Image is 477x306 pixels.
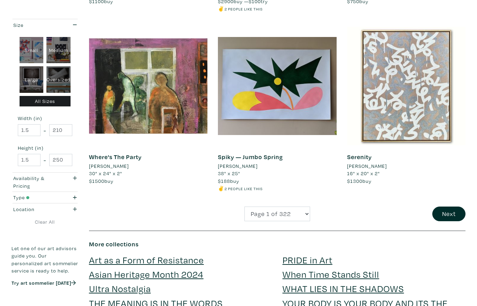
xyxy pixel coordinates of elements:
[218,5,336,13] li: ✌️
[89,282,151,294] a: Ultra Nostalgia
[89,268,204,280] a: Asian Heritage Month 2024
[282,254,332,266] a: PRIDE in Art
[12,218,79,226] a: Clear All
[44,126,46,135] span: -
[12,19,79,31] button: Size
[218,153,283,161] a: Spiky — Jumbo Spring
[12,173,79,192] button: Availability & Pricing
[218,162,258,170] li: [PERSON_NAME]
[12,203,79,215] button: Location
[218,185,336,192] li: ✌️
[89,240,465,248] h6: More collections
[347,178,372,184] span: buy
[218,178,239,184] span: buy
[20,37,44,64] div: Small
[13,206,58,213] div: Location
[13,21,58,29] div: Size
[218,162,336,170] a: [PERSON_NAME]
[12,279,76,286] a: Try art sommelier [DATE]
[12,245,79,275] p: Let one of our art advisors guide you. Our personalized art sommelier service is ready to help.
[347,170,380,177] span: 16" x 20" x 2"
[46,66,71,93] div: Oversized
[18,145,72,150] small: Height (in)
[20,66,44,93] div: Large
[46,37,71,64] div: Medium
[89,170,122,177] span: 30" x 24" x 2"
[218,178,230,184] span: $188
[20,96,71,107] div: All Sizes
[225,186,263,191] small: 2 people like this
[13,194,58,201] div: Type
[218,170,240,177] span: 38" x 25"
[44,155,46,165] span: -
[13,174,58,189] div: Availability & Pricing
[282,268,379,280] a: When Time Stands Still
[282,282,404,294] a: WHAT LIES IN THE SHADOWS
[12,192,79,203] button: Type
[432,207,465,222] button: Next
[347,162,465,170] a: [PERSON_NAME]
[89,162,207,170] a: [PERSON_NAME]
[18,116,72,121] small: Width (in)
[225,6,263,12] small: 2 people like this
[89,178,104,184] span: $1500
[89,178,113,184] span: buy
[89,153,142,161] a: Where's The Party
[347,162,387,170] li: [PERSON_NAME]
[347,153,372,161] a: Serenity
[89,162,129,170] li: [PERSON_NAME]
[347,178,362,184] span: $1300
[89,254,204,266] a: Art as a Form of Resistance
